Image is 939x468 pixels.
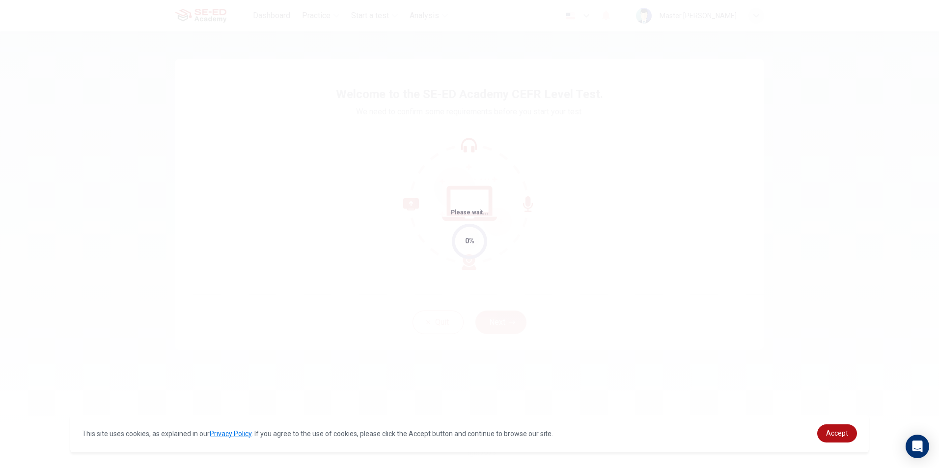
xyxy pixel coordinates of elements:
[817,424,857,442] a: dismiss cookie message
[210,430,251,438] a: Privacy Policy
[465,235,474,247] div: 0%
[451,209,489,216] span: Please wait...
[826,429,848,437] span: Accept
[70,415,868,452] div: cookieconsent
[82,430,553,438] span: This site uses cookies, as explained in our . If you agree to the use of cookies, please click th...
[906,435,929,458] div: Open Intercom Messenger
